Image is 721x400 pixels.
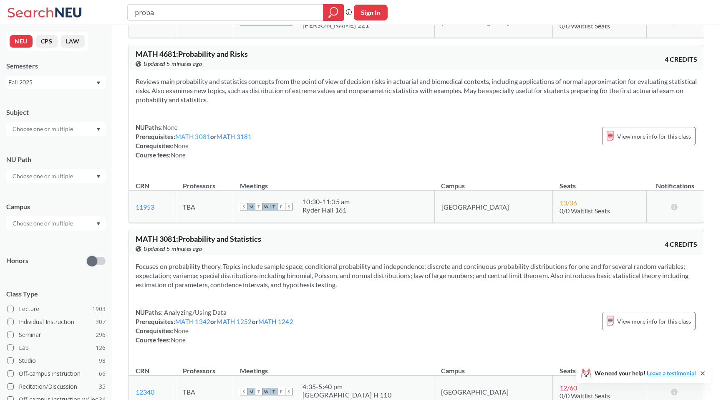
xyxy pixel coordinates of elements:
svg: Dropdown arrow [96,175,101,178]
button: NEU [10,35,33,48]
div: magnifying glass [323,4,344,21]
label: Lab [7,342,106,353]
div: Fall 2025Dropdown arrow [6,76,106,89]
span: 0/0 Waitlist Seats [560,392,610,400]
div: [PERSON_NAME] 221 [303,21,369,29]
button: Sign In [354,5,388,20]
span: 126 [96,343,106,352]
a: 11953 [136,203,154,211]
label: Lecture [7,304,106,314]
div: NU Path [6,155,106,164]
input: Choose one or multiple [8,171,78,181]
section: Focuses on probability theory. Topics include sample space; conditional probability and independe... [136,262,697,289]
span: 0/0 Waitlist Seats [560,22,610,30]
button: LAW [61,35,85,48]
a: MATH 1242 [258,318,293,325]
div: 10:30 - 11:35 am [303,197,350,206]
span: Updated 5 minutes ago [144,244,202,253]
th: Meetings [233,173,434,191]
span: 307 [96,317,106,327]
div: Dropdown arrow [6,169,106,183]
span: M [247,203,255,210]
label: Individual Instruction [7,316,106,327]
div: Subject [6,108,106,117]
div: Campus [6,202,106,211]
div: Dropdown arrow [6,216,106,230]
a: Leave a testimonial [647,370,696,377]
div: [GEOGRAPHIC_DATA] H 110 [303,391,391,399]
a: MATH 3181 [217,133,252,140]
span: MATH 3081 : Probability and Statistics [136,234,261,243]
span: MATH 4681 : Probability and Risks [136,49,248,58]
a: 12340 [136,388,154,396]
span: None [174,327,189,334]
span: 12 / 60 [560,384,577,392]
svg: Dropdown arrow [96,81,101,85]
span: S [240,203,247,210]
span: View more info for this class [617,316,691,327]
span: View more info for this class [617,131,691,142]
span: S [285,203,292,210]
span: Updated 5 minutes ago [144,59,202,68]
section: Reviews main probability and statistics concepts from the point of view of decision risks in actu... [136,77,697,104]
div: Dropdown arrow [6,122,106,136]
span: S [240,388,247,395]
th: Professors [176,358,233,376]
div: NUPaths: Prerequisites: or or Corequisites: Course fees: [136,308,293,344]
span: 1903 [92,304,106,314]
span: Analyzing/Using Data [163,309,227,316]
svg: Dropdown arrow [96,222,101,225]
span: 35 [99,382,106,391]
span: 0/0 Waitlist Seats [560,207,610,215]
span: 13 / 36 [560,199,577,207]
span: 4 CREDITS [665,55,697,64]
span: M [247,388,255,395]
div: CRN [136,181,149,190]
svg: magnifying glass [328,7,338,18]
span: W [262,388,270,395]
span: None [163,124,178,131]
input: Choose one or multiple [8,124,78,134]
span: None [174,142,189,149]
span: 4 CREDITS [665,240,697,249]
div: Ryder Hall 161 [303,206,350,214]
a: 17928 [136,18,154,26]
label: Seminar [7,329,106,340]
div: 4:35 - 5:40 pm [303,382,391,391]
input: Class, professor, course number, "phrase" [134,5,317,20]
td: [GEOGRAPHIC_DATA] [434,191,553,223]
button: CPS [36,35,58,48]
svg: Dropdown arrow [96,128,101,131]
th: Campus [434,358,553,376]
span: T [270,203,277,210]
span: None [171,151,186,159]
span: Class Type [6,289,106,299]
span: S [285,388,292,395]
span: None [171,336,186,344]
label: Off-campus instruction [7,368,106,379]
a: MATH 1342 [175,318,210,325]
span: T [270,388,277,395]
div: CRN [136,366,149,375]
th: Notifications [646,358,704,376]
span: T [255,388,262,395]
span: 296 [96,330,106,339]
th: Notifications [646,173,704,191]
th: Meetings [233,358,434,376]
th: Professors [176,173,233,191]
span: F [277,203,285,210]
span: F [277,388,285,395]
span: 98 [99,356,106,365]
th: Campus [434,173,553,191]
label: Recitation/Discussion [7,381,106,392]
a: MATH 3081 [175,133,210,140]
div: NUPaths: Prerequisites: or Corequisites: Course fees: [136,123,252,159]
span: T [255,203,262,210]
a: MATH 1252 [217,318,252,325]
th: Seats [553,173,646,191]
th: Seats [553,358,646,376]
span: W [262,203,270,210]
td: TBA [176,191,233,223]
span: We need your help! [595,370,696,376]
div: Semesters [6,61,106,71]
